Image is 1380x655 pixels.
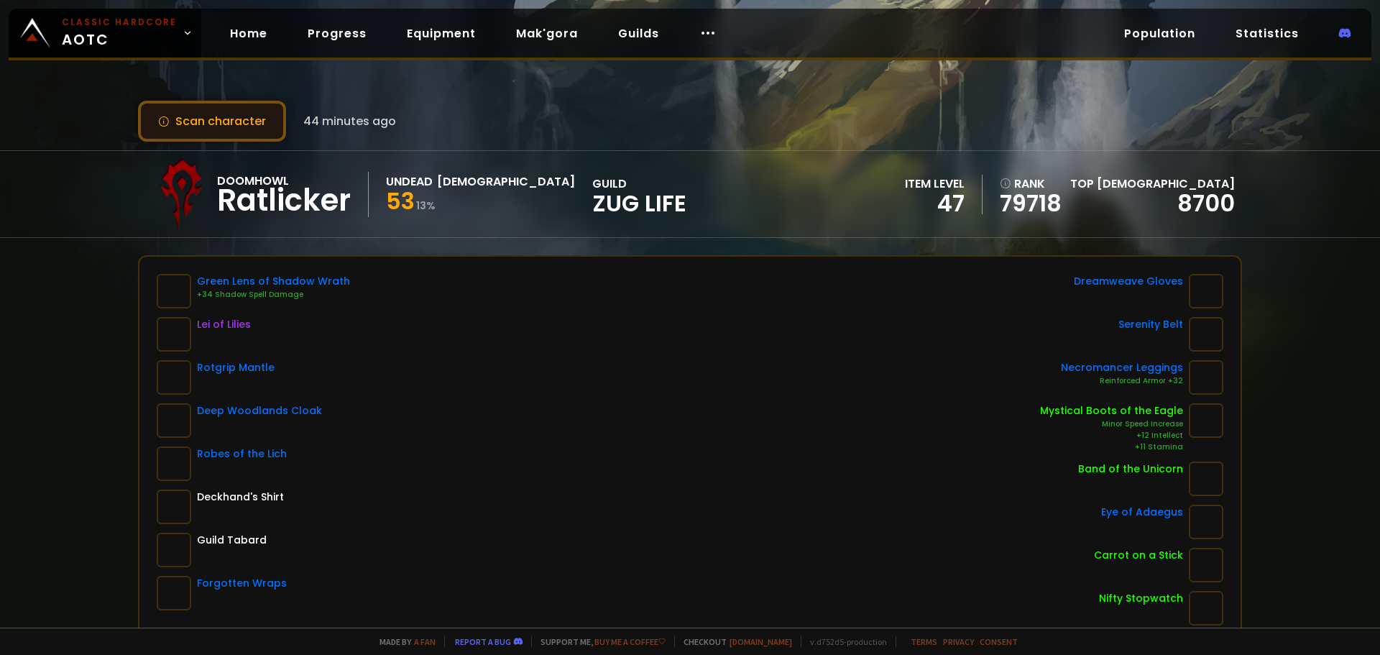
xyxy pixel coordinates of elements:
[303,112,396,130] span: 44 minutes ago
[157,403,191,438] img: item-19121
[386,173,433,191] div: Undead
[197,317,251,332] div: Lei of Lilies
[197,446,287,462] div: Robes of the Lich
[801,636,887,647] span: v. d752d5 - production
[592,175,686,214] div: guild
[1074,274,1183,289] div: Dreamweave Gloves
[594,636,666,647] a: Buy me a coffee
[197,533,267,548] div: Guild Tabard
[1061,360,1183,375] div: Necromancer Leggings
[730,636,792,647] a: [DOMAIN_NAME]
[531,636,666,647] span: Support me,
[157,360,191,395] img: item-17732
[157,490,191,524] img: item-5107
[1189,548,1223,582] img: item-11122
[905,175,965,193] div: item level
[1094,548,1183,563] div: Carrot on a Stick
[1189,591,1223,626] img: item-2820
[1040,441,1183,453] div: +11 Stamina
[1061,375,1183,387] div: Reinforced Armor +32
[386,185,415,217] span: 53
[414,636,436,647] a: a fan
[197,576,287,591] div: Forgotten Wraps
[1189,403,1223,438] img: item-10179
[1000,193,1062,214] a: 79718
[674,636,792,647] span: Checkout
[62,16,177,29] small: Classic Hardcore
[371,636,436,647] span: Made by
[157,274,191,308] img: item-10504
[607,19,671,48] a: Guilds
[157,576,191,610] img: item-9433
[1000,175,1062,193] div: rank
[1189,274,1223,308] img: item-10019
[1099,591,1183,606] div: Nifty Stopwatch
[1101,505,1183,520] div: Eye of Adaegus
[157,446,191,481] img: item-10762
[395,19,487,48] a: Equipment
[455,636,511,647] a: Report a bug
[1078,462,1183,477] div: Band of the Unicorn
[1040,418,1183,430] div: Minor Speed Increase
[62,16,177,50] span: AOTC
[1118,317,1183,332] div: Serenity Belt
[911,636,937,647] a: Terms
[980,636,1018,647] a: Consent
[505,19,589,48] a: Mak'gora
[1224,19,1310,48] a: Statistics
[905,193,965,214] div: 47
[197,274,350,289] div: Green Lens of Shadow Wrath
[197,403,322,418] div: Deep Woodlands Cloak
[592,193,686,214] span: Zug Life
[943,636,974,647] a: Privacy
[217,172,351,190] div: Doomhowl
[1097,175,1235,192] span: [DEMOGRAPHIC_DATA]
[1070,175,1235,193] div: Top
[197,289,350,301] div: +34 Shadow Spell Damage
[217,190,351,211] div: Ratlicker
[296,19,378,48] a: Progress
[197,490,284,505] div: Deckhand's Shirt
[138,101,286,142] button: Scan character
[1040,430,1183,441] div: +12 Intellect
[1189,317,1223,352] img: item-13144
[9,9,201,58] a: Classic HardcoreAOTC
[437,173,575,191] div: [DEMOGRAPHIC_DATA]
[218,19,279,48] a: Home
[1189,360,1223,395] img: item-2277
[157,317,191,352] img: item-1315
[1177,187,1235,219] a: 8700
[157,533,191,567] img: item-5976
[416,198,436,213] small: 13 %
[1113,19,1207,48] a: Population
[1189,505,1223,539] img: item-5266
[1189,462,1223,496] img: item-7553
[1040,403,1183,418] div: Mystical Boots of the Eagle
[197,360,275,375] div: Rotgrip Mantle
